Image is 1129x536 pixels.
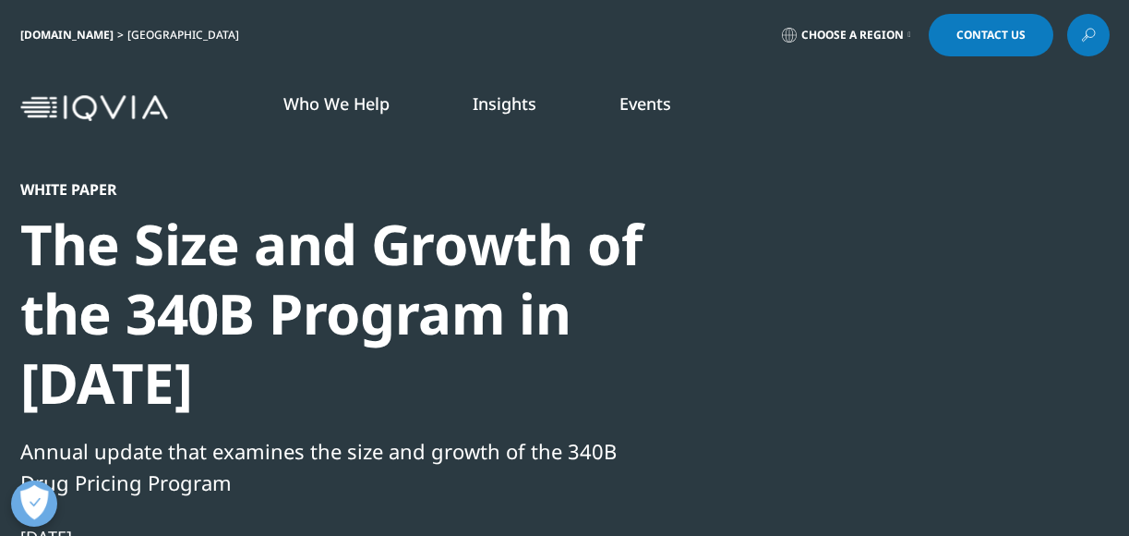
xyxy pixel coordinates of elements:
[20,435,654,498] div: Annual update that examines the size and growth of the 340B Drug Pricing Program
[20,95,168,122] img: IQVIA Healthcare Information Technology and Pharma Clinical Research Company
[20,27,114,43] a: [DOMAIN_NAME]
[956,30,1026,41] span: Contact Us
[20,210,654,418] div: The Size and Growth of the 340B Program in [DATE]
[11,481,57,527] button: Open Preferences
[473,92,536,115] a: Insights
[283,92,390,115] a: Who We Help
[175,65,1110,152] nav: Primary
[801,28,904,43] span: Choose a Region
[619,92,671,115] a: Events
[929,14,1053,56] a: Contact Us
[127,28,246,43] div: [GEOGRAPHIC_DATA]
[20,180,654,199] div: White Paper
